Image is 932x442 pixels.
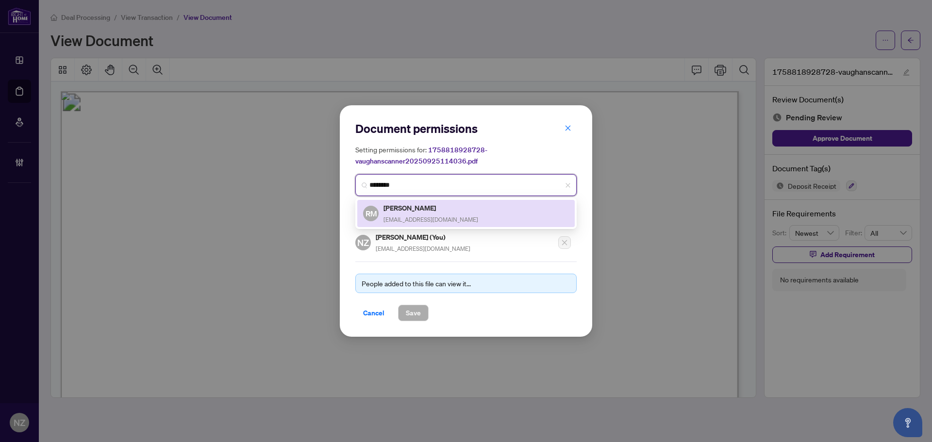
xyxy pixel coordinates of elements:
span: Cancel [363,305,384,321]
button: Save [398,305,429,321]
h5: Setting permissions for: [355,144,577,166]
span: RM [365,208,377,220]
span: [EMAIL_ADDRESS][DOMAIN_NAME] [383,216,478,223]
span: close [565,125,571,131]
button: Cancel [355,305,392,321]
span: [EMAIL_ADDRESS][DOMAIN_NAME] [376,245,470,252]
h5: [PERSON_NAME] (You) [376,231,470,243]
button: Open asap [893,408,922,437]
span: NZ [357,236,369,249]
div: People added to this file can view it... [362,278,570,289]
span: close [565,182,571,188]
img: search_icon [362,182,367,188]
h5: [PERSON_NAME] [383,202,478,213]
h2: Document permissions [355,121,577,136]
